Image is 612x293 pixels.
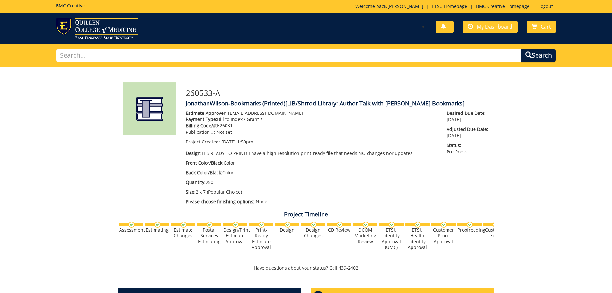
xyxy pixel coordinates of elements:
[535,3,556,9] a: Logout
[181,222,187,228] img: checkmark
[447,110,489,116] span: Desired Due Date:
[221,139,253,145] span: [DATE] 1:50pm
[129,222,135,228] img: checkmark
[463,21,518,33] a: My Dashboard
[186,116,437,123] p: Bill to Index / Grant #
[186,123,437,129] p: E26031
[186,110,227,116] span: Estimate Approver:
[447,126,489,139] p: [DATE]
[186,116,217,122] span: Payment Type:
[186,169,437,176] p: Color
[56,3,85,8] h5: BMC Creative
[186,150,437,157] p: IT'S READY TO PRINT! I have a high resolution print-ready file that needs NO changes nor updates.
[275,227,299,233] div: Design
[186,160,224,166] span: Front Color/Black:
[457,227,482,233] div: Proofreading
[171,227,195,239] div: Estimate Changes
[119,227,143,233] div: Assessment
[186,150,202,156] span: Design:
[56,49,522,62] input: Search...
[186,129,215,135] span: Publication #:
[186,110,437,116] p: [EMAIL_ADDRESS][DOMAIN_NAME]
[429,3,470,9] a: ETSU Homepage
[447,126,489,133] span: Adjusted Due Date:
[447,110,489,123] p: [DATE]
[118,211,494,218] h4: Project Timeline
[493,222,499,228] img: checkmark
[123,82,176,135] img: Product featured image
[186,179,437,186] p: 250
[415,222,421,228] img: checkmark
[118,265,494,271] p: Have questions about your status? Call 439-2402
[207,222,213,228] img: checkmark
[186,100,489,107] h4: JonathanWilson-Bookmarks (Printed)
[387,3,423,9] a: [PERSON_NAME]
[483,227,508,239] div: Customer Edits
[186,179,206,185] span: Quantity:
[389,222,395,228] img: checkmark
[197,227,221,244] div: Postal Services Estimating
[477,23,512,30] span: My Dashboard
[186,169,222,176] span: Back Color/Black:
[363,222,369,228] img: checkmark
[285,222,291,228] img: checkmark
[355,3,556,10] p: Welcome back, ! | | |
[527,21,556,33] a: Cart
[186,139,220,145] span: Project Created:
[186,189,196,195] span: Size:
[155,222,161,228] img: checkmark
[447,142,489,149] span: Status:
[233,222,239,228] img: checkmark
[447,142,489,155] p: Pre-Press
[249,227,273,250] div: Print-Ready Estimate Approval
[441,222,447,228] img: checkmark
[541,23,551,30] span: Cart
[217,129,232,135] span: Not set
[56,18,138,39] img: ETSU logo
[186,198,437,205] p: None
[467,222,473,228] img: checkmark
[327,227,351,233] div: CD Review
[301,227,325,239] div: Design Changes
[186,89,489,97] h3: 260533-A
[223,227,247,244] div: Design/Print Estimate Approval
[379,227,404,250] div: ETSU Identity Approval (UMC)
[431,227,456,244] div: Customer Proof Approval
[337,222,343,228] img: checkmark
[521,49,556,62] button: Search
[186,123,217,129] span: Billing Code/#:
[186,160,437,166] p: Color
[145,227,169,233] div: Estimating
[405,227,430,250] div: ETSU Health Identity Approval
[186,198,256,205] span: Please choose finishing options::
[473,3,533,9] a: BMC Creative Homepage
[285,99,465,107] span: [LIB/Shrrod Library: Author Talk with [PERSON_NAME] Bookmarks]
[353,227,377,244] div: QCOM Marketing Review
[186,189,437,195] p: 2 x 7 (Popular Choice)
[311,222,317,228] img: checkmark
[259,222,265,228] img: checkmark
